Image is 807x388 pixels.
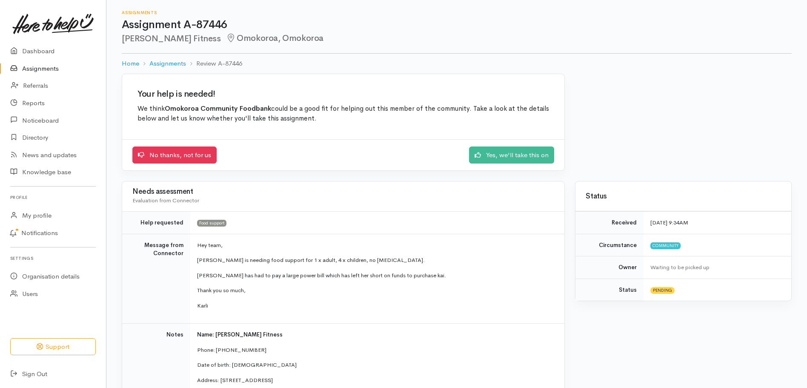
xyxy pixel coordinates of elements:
span: Pending [650,287,675,294]
p: Address: [STREET_ADDRESS] [197,376,554,385]
a: Home [122,59,139,69]
h2: [PERSON_NAME] Fitness [122,34,792,43]
p: Date of birth: [DEMOGRAPHIC_DATA] [197,361,554,369]
h6: Profile [10,192,96,203]
p: We think could be a good fit for helping out this member of the community. Take a look at the det... [137,104,549,124]
li: Review A-87446 [186,59,242,69]
td: Status [575,279,644,301]
h6: Settings [10,253,96,264]
b: Omokoroa Community Foodbank [165,104,271,113]
div: Waiting to be picked up [650,263,781,272]
p: Karli [197,302,554,310]
p: Phone: [PHONE_NUMBER] [197,346,554,354]
h2: Your help is needed! [137,89,549,99]
a: No thanks, not for us [132,147,217,164]
nav: breadcrumb [122,54,792,74]
span: Name: [PERSON_NAME] Fitness [197,331,283,338]
h1: Assignment A-87446 [122,19,792,31]
time: [DATE] 9:34AM [650,219,688,226]
p: Thank you so much, [197,286,554,295]
h3: Needs assessment [132,188,554,196]
p: [PERSON_NAME] has had to pay a large power bill which has left her short on funds to purchase kai. [197,271,554,280]
td: Help requested [122,212,190,234]
p: Hey team, [197,241,554,250]
span: Evaluation from Connector [132,197,199,204]
h3: Status [586,193,781,201]
p: [PERSON_NAME] is needing food support for 1 x adult, 4 x children, no [MEDICAL_DATA]. [197,256,554,264]
span: Omokoroa, Omokoroa [226,33,323,43]
a: Yes, we'll take this on [469,147,554,164]
td: Received [575,212,644,234]
a: Assignments [149,59,186,69]
span: Food support [197,220,226,227]
td: Circumstance [575,234,644,256]
span: Community [650,242,681,249]
h6: Assignments [122,10,792,15]
button: Support [10,338,96,356]
td: Message from Connector [122,234,190,324]
td: Owner [575,256,644,279]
